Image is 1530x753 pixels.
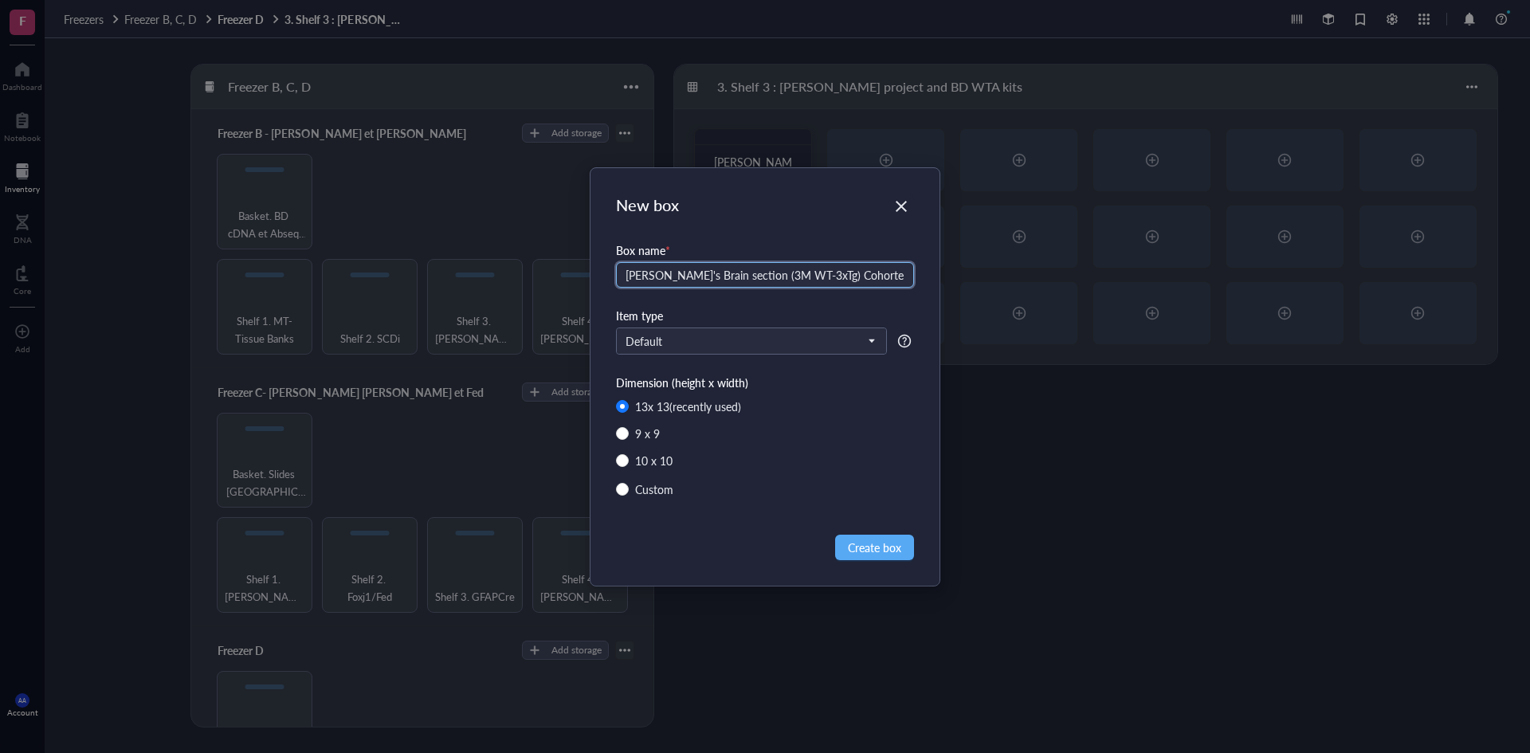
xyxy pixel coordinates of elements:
div: Item type [616,307,914,324]
div: Box name [616,241,914,259]
div: 9 x 9 [635,425,660,442]
span: Default [626,334,874,348]
div: 10 x 10 [635,452,673,469]
div: Dimension (height x width) [616,374,914,391]
input: e.g. DNA protein [616,262,914,288]
div: Custom [635,480,673,498]
span: Close [889,197,914,216]
button: Close [889,194,914,219]
span: Create box [848,539,901,556]
div: New box [616,194,914,216]
button: Create box [835,535,914,560]
div: 13 x 13 (recently used) [635,398,741,415]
